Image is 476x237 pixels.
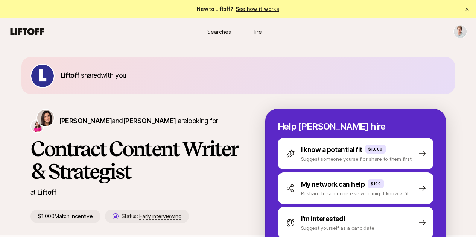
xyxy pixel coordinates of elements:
[301,214,345,224] p: I'm interested!
[139,213,181,220] span: Early interviewing
[37,187,56,198] p: Liftoff
[301,145,362,155] p: I know a potential fit
[201,25,238,39] a: Searches
[454,25,467,38] img: Charlie Vestner
[301,190,409,197] p: Reshare to someone else who might know a fit
[278,121,433,132] p: Help [PERSON_NAME] hire
[30,187,36,197] p: at
[101,71,126,79] span: with you
[301,179,365,190] p: My network can help
[301,224,374,232] p: Suggest yourself as a candidate
[37,110,54,126] img: Eleanor Morgan
[207,28,231,36] span: Searches
[61,71,79,79] span: Liftoff
[301,155,412,163] p: Suggest someone yourself or share to them first
[122,212,182,221] p: Status:
[112,117,176,125] span: and
[61,70,129,81] p: shared
[238,25,276,39] a: Hire
[31,65,54,87] img: ACg8ocKIuO9-sklR2KvA8ZVJz4iZ_g9wtBiQREC3t8A94l4CTg=s160-c
[59,117,112,125] span: [PERSON_NAME]
[252,28,262,36] span: Hire
[30,137,241,183] h1: Contract Content Writer & Strategist
[236,6,279,12] a: See how it works
[59,116,218,126] p: are looking for
[368,146,383,152] p: $1,000
[453,25,467,38] button: Charlie Vestner
[30,210,100,223] p: $1,000 Match Incentive
[371,181,381,187] p: $100
[31,120,43,132] img: Emma Frane
[197,5,279,14] span: New to Liftoff?
[123,117,176,125] span: [PERSON_NAME]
